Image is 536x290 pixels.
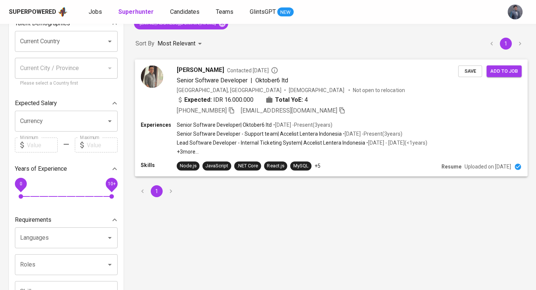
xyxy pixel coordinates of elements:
p: Requirements [15,215,51,224]
p: Uploaded on [DATE] [465,163,511,170]
span: NEW [277,9,294,16]
span: Save [462,67,478,75]
img: app logo [58,6,68,18]
p: Expected Salary [15,99,57,108]
span: Teams [216,8,233,15]
p: Skills [141,161,176,169]
nav: pagination navigation [135,185,178,197]
button: page 1 [500,38,512,50]
span: [EMAIL_ADDRESS][DOMAIN_NAME] [241,107,337,114]
div: JavaScript [205,163,228,170]
div: .NET Core [237,163,258,170]
p: Most Relevant [157,39,195,48]
a: Superhunter [118,7,155,17]
p: • [DATE] - [DATE] ( <1 years ) [365,139,427,146]
button: Open [105,116,115,126]
p: +5 [315,162,320,170]
span: 4 [304,95,308,104]
div: [GEOGRAPHIC_DATA], [GEOGRAPHIC_DATA] [177,86,281,94]
button: Open [105,259,115,270]
img: jhon@glints.com [508,4,523,19]
nav: pagination navigation [485,38,527,50]
span: 10+ [108,181,115,186]
input: Value [87,138,118,152]
button: Save [458,65,482,77]
p: Please select a Country first [20,80,112,87]
p: Senior Software Developer | Oktober6 ltd [177,121,272,129]
p: Lead Software Developer - Internal Ticketing System | Accelist Lentera Indonesia [177,139,366,146]
span: 0 [19,181,22,186]
img: ecd00a2b9cf7766ec87f09ba66cba3ab.jfif [141,65,163,88]
b: Total YoE: [275,95,303,104]
a: [PERSON_NAME]Contacted [DATE]Senior Software Developer|Oktober6 ltd[GEOGRAPHIC_DATA], [GEOGRAPHIC... [135,60,527,176]
div: IDR 16.000.000 [177,95,254,104]
span: [PERSON_NAME] [177,65,224,74]
p: Sort By [135,39,154,48]
svg: By Batam recruiter [271,66,278,74]
p: Resume [441,163,462,170]
a: Jobs [89,7,103,17]
span: [DEMOGRAPHIC_DATA] [289,86,345,94]
p: • [DATE] - Present ( 3 years ) [342,130,402,138]
div: Node.js [180,163,197,170]
button: Open [105,36,115,47]
p: Experiences [141,121,176,129]
span: Add to job [490,67,518,75]
p: Years of Experience [15,164,67,173]
span: Candidates [170,8,200,15]
a: Superpoweredapp logo [9,6,68,18]
a: Candidates [170,7,201,17]
span: GlintsGPT [250,8,276,15]
p: Senior Software Developer - Support team | Accelist Lentera Indonesia [177,130,342,138]
div: Requirements [15,212,118,227]
button: page 1 [151,185,163,197]
span: Senior Software Developer [177,76,248,83]
b: Expected: [184,95,212,104]
span: [PHONE_NUMBER] [177,107,227,114]
div: Most Relevant [157,37,204,51]
button: Open [105,233,115,243]
input: Value [27,138,58,152]
p: • [DATE] - Present ( 3 years ) [272,121,332,129]
div: Years of Experience [15,161,118,176]
div: Superpowered [9,8,56,16]
a: GlintsGPT NEW [250,7,294,17]
div: MySQL [293,163,309,170]
span: Oktober6 ltd [255,76,288,83]
div: React.js [267,163,284,170]
a: Teams [216,7,235,17]
span: Jobs [89,8,102,15]
b: Superhunter [118,8,154,15]
p: Not open to relocation [353,86,405,94]
button: Add to job [486,65,521,77]
span: | [251,76,252,85]
span: Contacted [DATE] [227,66,278,74]
p: +3 more ... [177,148,427,155]
div: Expected Salary [15,96,118,111]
